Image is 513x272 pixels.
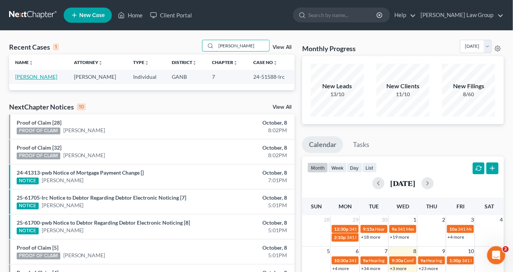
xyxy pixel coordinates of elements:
[202,227,287,234] div: 5:01PM
[441,247,446,256] span: 9
[253,59,278,65] a: Case Nounfold_more
[29,61,33,65] i: unfold_more
[377,82,430,91] div: New Clients
[302,44,356,53] h3: Monthly Progress
[413,247,417,256] span: 8
[442,82,495,91] div: New Filings
[369,203,379,209] span: Tue
[127,70,166,84] td: Individual
[273,105,292,110] a: View All
[449,226,457,232] span: 10a
[17,228,39,234] div: NOTICE
[417,8,504,22] a: [PERSON_NAME] Law Group
[166,70,206,84] td: GANB
[349,258,417,263] span: 341 Meeting for [PERSON_NAME]
[17,194,186,201] a: 25-61705-lrc Notice to Debtor Regarding Debtor Electronic Noticing [7]
[347,163,362,173] button: day
[202,252,287,259] div: 5:01PM
[485,203,494,209] span: Sat
[361,234,380,240] a: +18 more
[326,247,331,256] span: 5
[390,266,406,271] a: +3 more
[349,226,441,232] span: 341 Meeting for [PERSON_NAME][US_STATE]
[334,258,348,263] span: 10:30a
[381,215,388,224] span: 30
[114,8,146,22] a: Home
[202,144,287,152] div: October, 8
[426,203,437,209] span: Thu
[449,258,461,263] span: 1:30p
[441,215,446,224] span: 2
[352,215,359,224] span: 29
[347,136,377,153] a: Tasks
[202,177,287,184] div: 7:01PM
[467,247,475,256] span: 10
[63,127,105,134] a: [PERSON_NAME]
[17,128,60,134] div: PROOF OF CLAIM
[392,226,397,232] span: 9a
[375,226,434,232] span: Hearing for [PERSON_NAME]
[15,59,33,65] a: Nameunfold_more
[202,119,287,127] div: October, 8
[17,203,39,209] div: NOTICE
[311,91,364,98] div: 13/10
[133,59,149,65] a: Typeunfold_more
[202,194,287,202] div: October, 8
[98,61,103,65] i: unfold_more
[447,234,464,240] a: +4 more
[377,91,430,98] div: 11/10
[334,226,348,232] span: 12:30p
[74,59,103,65] a: Attorneyunfold_more
[53,44,59,50] div: 1
[457,203,464,209] span: Fri
[202,219,287,227] div: October, 8
[79,13,105,18] span: New Case
[17,178,39,184] div: NOTICE
[15,73,57,80] a: [PERSON_NAME]
[273,61,278,65] i: unfold_more
[17,119,61,126] a: Proof of Claim [28]
[323,215,331,224] span: 28
[362,163,377,173] button: list
[202,152,287,159] div: 8:02PM
[247,70,295,84] td: 24-51588-lrc
[355,247,359,256] span: 6
[17,144,61,151] a: Proof of Claim [32]
[233,61,238,65] i: unfold_more
[339,203,352,209] span: Mon
[192,61,197,65] i: unfold_more
[63,252,105,259] a: [PERSON_NAME]
[202,202,287,209] div: 5:01PM
[307,163,328,173] button: month
[146,8,196,22] a: Client Portal
[334,234,346,240] span: 2:10p
[392,258,403,263] span: 9:30a
[384,247,388,256] span: 7
[17,169,144,176] a: 24-41313-pwb Notice of Mortgage Payment Change []
[17,219,190,226] a: 25-61700-pwb Notice to Debtor Regarding Debtor Electronic Noticing [8]
[308,8,378,22] input: Search by name...
[397,226,466,232] span: 341 Meeting for [PERSON_NAME]
[363,258,368,263] span: 9a
[503,246,509,252] span: 2
[311,82,364,91] div: New Leads
[347,234,415,240] span: 341 Meeting for [PERSON_NAME]
[470,215,475,224] span: 3
[17,153,60,159] div: PROOF OF CLAIM
[397,203,409,209] span: Wed
[202,169,287,177] div: October, 8
[172,59,197,65] a: Districtunfold_more
[212,59,238,65] a: Chapterunfold_more
[390,234,409,240] a: +19 more
[17,253,60,259] div: PROOF OF CLAIM
[332,266,349,271] a: +4 more
[206,70,247,84] td: 7
[202,244,287,252] div: October, 8
[273,45,292,50] a: View All
[42,177,84,184] a: [PERSON_NAME]
[420,258,425,263] span: 9a
[202,127,287,134] div: 8:02PM
[442,91,495,98] div: 8/60
[9,102,86,111] div: NextChapter Notices
[144,61,149,65] i: unfold_more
